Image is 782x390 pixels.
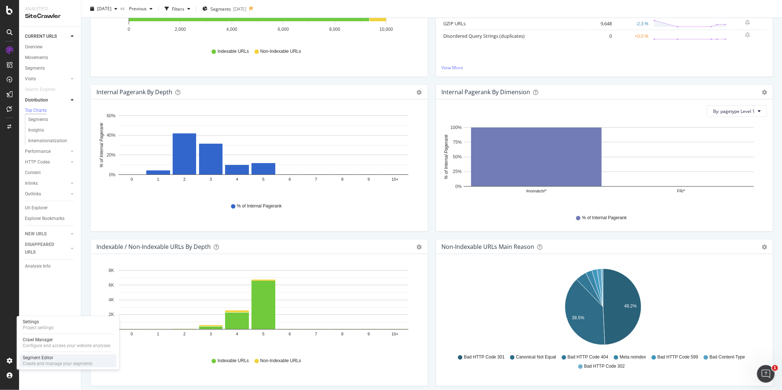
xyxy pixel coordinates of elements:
span: 2025 Sep. 21st [97,5,111,12]
text: 6 [289,332,291,336]
div: Indexable / Non-Indexable URLs by Depth [96,243,211,250]
text: 1 [157,332,159,336]
div: CURRENT URLS [25,33,57,40]
text: 3 [210,332,212,336]
div: Overview [25,43,43,51]
span: Segments [210,5,231,12]
span: Bad HTTP Code 599 [657,354,698,360]
div: Visits [25,75,36,83]
text: 8 [341,177,344,182]
div: Non-Indexable URLs Main Reason [442,243,535,250]
text: 6K [109,283,114,288]
text: 4 [236,177,238,182]
span: Bad HTTP Code 301 [464,354,504,360]
text: 2,000 [175,27,186,32]
span: Non-Indexable URLs [260,358,301,364]
text: 6 [289,177,291,182]
text: 5 [262,332,264,336]
text: 100% [450,125,462,130]
div: bell-plus [745,19,750,25]
div: Segments [25,65,45,72]
div: SiteCrawler [25,12,75,21]
text: 49.2% [624,304,636,309]
text: 20% [107,152,115,158]
a: Overview [25,43,76,51]
div: Crawl Manager [23,337,110,343]
a: Movements [25,54,76,62]
td: 9,648 [584,17,614,30]
div: Settings [23,319,54,325]
a: Segments [25,65,76,72]
text: 8K [109,268,114,273]
span: Bad HTTP Code 404 [568,354,608,360]
span: 1 [772,365,778,371]
a: Crawl ManagerConfigure and access your website analyses [20,336,117,349]
div: bell-plus [745,32,750,38]
div: Internationalization [28,137,67,145]
a: NEW URLS [25,230,69,238]
text: 2K [109,312,114,317]
text: 40% [107,133,115,138]
text: #nomatch/* [526,189,547,194]
a: Performance [25,148,69,155]
div: HTTP Codes [25,158,50,166]
div: Configure and access your website analyses [23,343,110,349]
span: % of Internal Pagerank [582,215,627,221]
div: Outlinks [25,190,41,198]
text: 9 [368,332,370,336]
div: A chart. [442,266,764,351]
div: Inlinks [25,180,38,187]
button: Segments[DATE] [199,3,249,15]
text: 0 [131,177,133,182]
div: A chart. [442,123,764,208]
span: Previous [126,5,147,12]
span: Non-Indexable URLs [260,48,301,55]
span: Indexable URLs [217,358,249,364]
button: [DATE] [87,3,120,15]
span: Bad HTTP Code 302 [584,363,625,369]
div: Insights [28,126,44,134]
button: Filters [162,3,193,15]
text: 0 [128,27,130,32]
div: Url Explorer [25,204,48,212]
text: 4 [236,332,238,336]
a: Search Engines [25,86,63,93]
div: Filters [172,5,184,12]
text: 2 [183,332,186,336]
text: 38.5% [572,315,584,320]
text: 5 [262,177,264,182]
span: Bad Content-Type [709,354,745,360]
text: 9 [368,177,370,182]
text: 4K [109,297,114,302]
iframe: Intercom live chat [757,365,775,383]
text: 0% [109,172,116,177]
div: gear [417,90,422,95]
text: 0 [131,332,133,336]
div: Performance [25,148,51,155]
span: Indexable URLs [217,48,249,55]
text: 1 [157,177,159,182]
div: Content [25,169,41,177]
text: 0% [455,184,462,189]
a: Internationalization [28,137,76,145]
text: 4,000 [226,27,237,32]
svg: A chart. [96,111,419,196]
a: Content [25,169,76,177]
text: 8 [341,332,344,336]
text: 10+ [392,177,399,182]
text: 3 [210,177,212,182]
button: By: pagetype Level 1 [707,105,767,117]
text: 6,000 [278,27,289,32]
a: Inlinks [25,180,69,187]
td: +0.0 % [614,30,650,42]
a: CURRENT URLS [25,33,69,40]
span: % of Internal Pagerank [237,203,282,209]
a: HTTP Codes [25,158,69,166]
div: Internal Pagerank by Depth [96,88,172,96]
div: Analysis Info [25,262,51,270]
a: Segments [28,116,76,124]
svg: A chart. [96,266,419,351]
a: DISAPPEARED URLS [25,241,69,256]
div: gear [762,244,767,250]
